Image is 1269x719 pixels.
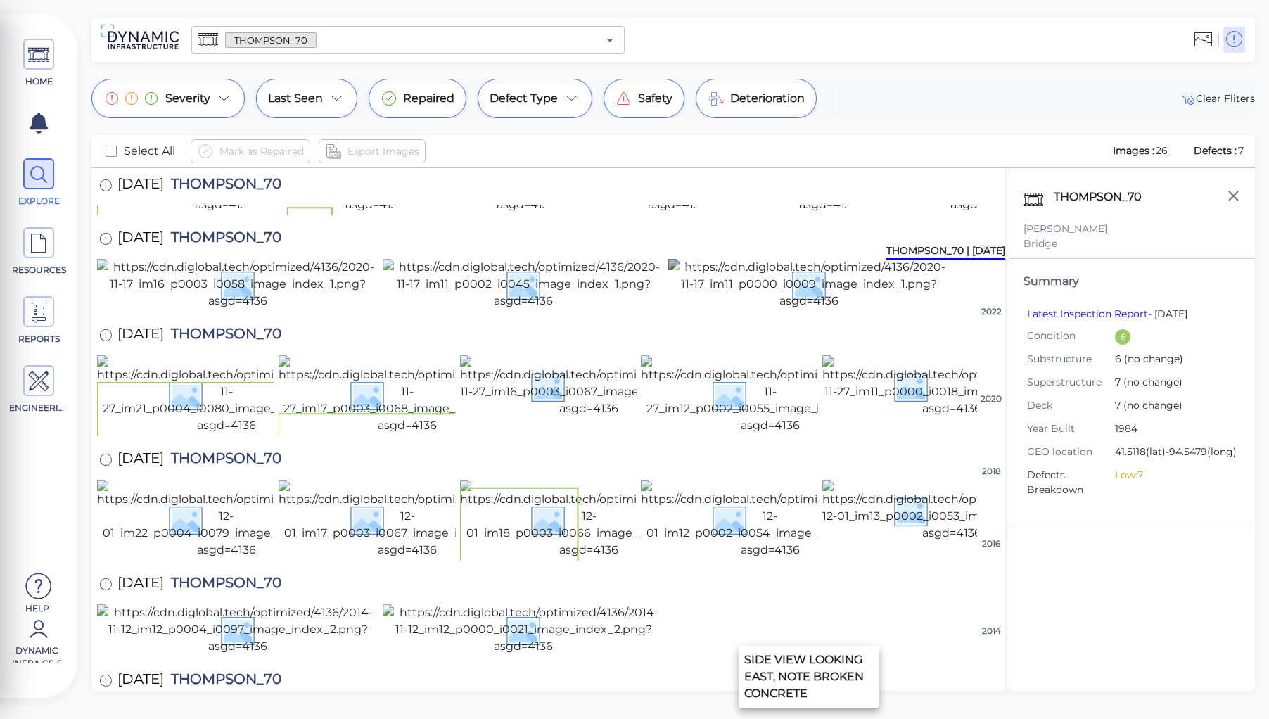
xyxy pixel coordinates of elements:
img: https://cdn.diglobal.tech/optimized/4136/2020-11-17_im16_p0003_i0058_image_index_1.png?asgd=4136 [97,259,378,310]
span: Severity [165,90,210,107]
div: 2022 [977,305,1005,318]
span: 6 [1115,352,1230,368]
span: Defects : [1192,144,1238,157]
span: 26 [1156,144,1168,157]
div: 6 [1115,329,1130,345]
div: THOMPSON_70 [1050,185,1160,215]
span: THOMPSON_70 [164,451,281,470]
span: (no change) [1121,376,1182,388]
span: GEO location [1027,445,1115,459]
span: RESOURCES [9,264,69,276]
button: Open [600,30,620,50]
img: https://cdn.diglobal.tech/optimized/4136/2018-11-27_im17_p0003_i0068_image_index_2.png?asgd=4136 [279,355,537,434]
span: THOMPSON_70 [226,34,316,47]
span: Substructure [1027,352,1115,367]
img: https://cdn.diglobal.tech/optimized/4136/2020-11-17_im11_p0000_i0009_image_index_1.png?asgd=4136 [668,259,950,310]
span: [DATE] [117,575,164,594]
img: https://cdn.diglobal.tech/optimized/4136/2018-11-27_im11_p0000_i0018_image_index_1.png?asgd=4136 [822,355,1080,417]
span: Export Images [347,143,419,160]
span: REPORTS [9,333,69,345]
div: [PERSON_NAME] [1024,222,1241,236]
span: THOMPSON_70 [164,575,281,594]
img: https://cdn.diglobal.tech/optimized/4136/2020-11-17_im11_p0002_i0045_image_index_1.png?asgd=4136 [383,259,664,310]
span: THOMPSON_70 [164,672,281,691]
span: [DATE] [117,672,164,691]
img: https://cdn.diglobal.tech/optimized/4136/2018-11-27_im12_p0002_i0055_image_index_2.png?asgd=4136 [641,355,899,434]
span: Defects Breakdown [1027,468,1115,497]
span: [DATE] [117,177,164,196]
span: HOME [9,75,69,88]
img: https://cdn.diglobal.tech/optimized/4136/2016-12-01_im22_p0004_i0079_image_index_1.png?asgd=4136 [97,480,355,559]
span: Year Built [1027,421,1115,436]
img: https://cdn.diglobal.tech/optimized/4136/2018-11-27_im21_p0004_i0080_image_index_1.png?asgd=4136 [97,355,355,434]
div: Summary [1024,273,1241,290]
span: Images : [1111,144,1156,157]
span: THOMPSON_70 [164,230,281,249]
span: [DATE] [117,230,164,249]
img: https://cdn.diglobal.tech/optimized/4136/2014-11-12_im12_p0000_i0021_image_index_2.png?asgd=4136 [383,604,664,655]
span: Help [7,602,67,613]
span: Deck [1027,398,1115,413]
span: Deterioration [730,90,805,107]
div: 2018 [977,465,1005,478]
span: 7 [1115,398,1230,414]
div: THOMPSON_70 | [DATE] [886,243,1005,260]
div: 2016 [977,537,1005,550]
img: https://cdn.diglobal.tech/optimized/4136/2016-12-01_im13_p0002_i0053_image_index_1.png?asgd=4136 [822,480,1080,542]
span: Select All [124,143,175,160]
span: Repaired [403,90,454,107]
img: https://cdn.diglobal.tech/optimized/4136/2014-11-12_im12_p0004_i0097_image_index_2.png?asgd=4136 [97,604,378,655]
span: - [DATE] [1027,307,1187,320]
span: Mark as Repaired [219,143,304,160]
span: 41.5118 (lat) -94.5479 (long) [1115,445,1237,461]
span: Superstructure [1027,375,1115,390]
img: https://cdn.diglobal.tech/optimized/4136/2018-11-27_im16_p0003_i0067_image_index_1.png?asgd=4136 [460,355,718,417]
img: https://cdn.diglobal.tech/optimized/4136/2016-12-01_im18_p0003_i0066_image_index_1.png?asgd=4136 [460,480,718,559]
span: Safety [638,90,672,107]
span: 7 [1238,144,1244,157]
span: Defect Type [490,90,558,107]
span: THOMPSON_70 [164,326,281,345]
div: 2020 [977,393,1005,405]
span: Dynamic Infra CS-6 [7,644,67,663]
span: [DATE] [117,451,164,470]
iframe: Chat [1209,656,1258,708]
span: 1984 [1115,421,1230,438]
span: Last Seen [268,90,323,107]
li: Low: 7 [1115,468,1230,483]
div: Bridge [1024,236,1241,251]
span: Condition [1027,329,1115,343]
span: (no change) [1121,399,1182,412]
span: [DATE] [117,326,164,345]
div: 2024 [977,242,1005,255]
img: https://cdn.diglobal.tech/optimized/4136/2016-12-01_im17_p0003_i0067_image_index_2.png?asgd=4136 [279,480,537,559]
img: https://cdn.diglobal.tech/optimized/4136/2016-12-01_im12_p0002_i0054_image_index_2.png?asgd=4136 [641,480,899,559]
span: 7 [1115,375,1230,391]
span: ENGINEERING [9,402,69,414]
div: 2014 [977,625,1005,637]
span: EXPLORE [9,195,69,208]
span: Clear Fliters [1179,90,1255,107]
span: THOMPSON_70 [164,177,281,196]
a: Latest Inspection Report [1027,307,1148,320]
span: (no change) [1121,352,1183,365]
